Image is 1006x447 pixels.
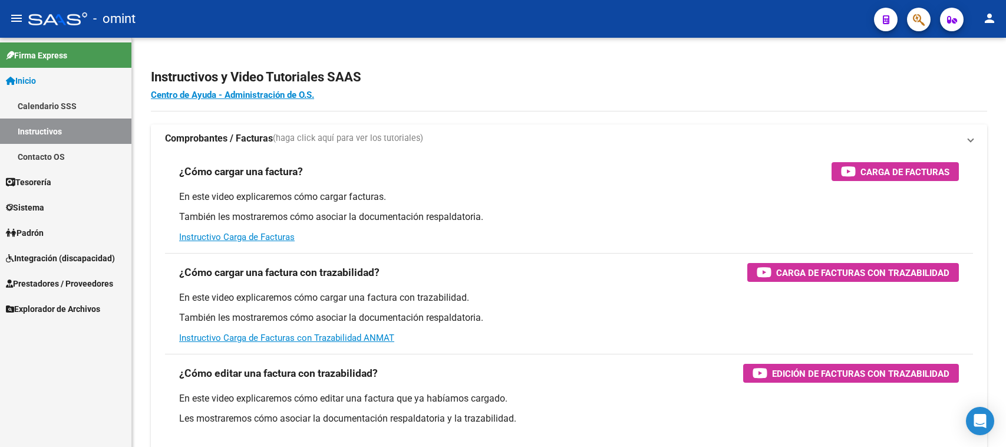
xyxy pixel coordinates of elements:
a: Centro de Ayuda - Administración de O.S. [151,90,314,100]
button: Carga de Facturas con Trazabilidad [747,263,959,282]
p: En este video explicaremos cómo editar una factura que ya habíamos cargado. [179,392,959,405]
p: También les mostraremos cómo asociar la documentación respaldatoria. [179,311,959,324]
span: Sistema [6,201,44,214]
button: Edición de Facturas con Trazabilidad [743,364,959,383]
mat-expansion-panel-header: Comprobantes / Facturas(haga click aquí para ver los tutoriales) [151,124,987,153]
div: Open Intercom Messenger [966,407,994,435]
span: Integración (discapacidad) [6,252,115,265]
strong: Comprobantes / Facturas [165,132,273,145]
span: Inicio [6,74,36,87]
button: Carga de Facturas [832,162,959,181]
span: Prestadores / Proveedores [6,277,113,290]
a: Instructivo Carga de Facturas con Trazabilidad ANMAT [179,333,394,343]
span: Carga de Facturas [860,165,949,179]
span: Padrón [6,226,44,239]
span: Tesorería [6,176,51,189]
p: Les mostraremos cómo asociar la documentación respaldatoria y la trazabilidad. [179,412,959,425]
span: - omint [93,6,136,32]
mat-icon: person [982,11,997,25]
p: También les mostraremos cómo asociar la documentación respaldatoria. [179,211,959,224]
h2: Instructivos y Video Tutoriales SAAS [151,66,987,88]
h3: ¿Cómo editar una factura con trazabilidad? [179,365,378,382]
span: Explorador de Archivos [6,303,100,315]
h3: ¿Cómo cargar una factura? [179,163,303,180]
p: En este video explicaremos cómo cargar facturas. [179,190,959,203]
mat-icon: menu [9,11,24,25]
a: Instructivo Carga de Facturas [179,232,295,242]
span: Firma Express [6,49,67,62]
span: Edición de Facturas con Trazabilidad [772,366,949,381]
h3: ¿Cómo cargar una factura con trazabilidad? [179,264,380,281]
span: Carga de Facturas con Trazabilidad [776,265,949,280]
p: En este video explicaremos cómo cargar una factura con trazabilidad. [179,291,959,304]
span: (haga click aquí para ver los tutoriales) [273,132,423,145]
